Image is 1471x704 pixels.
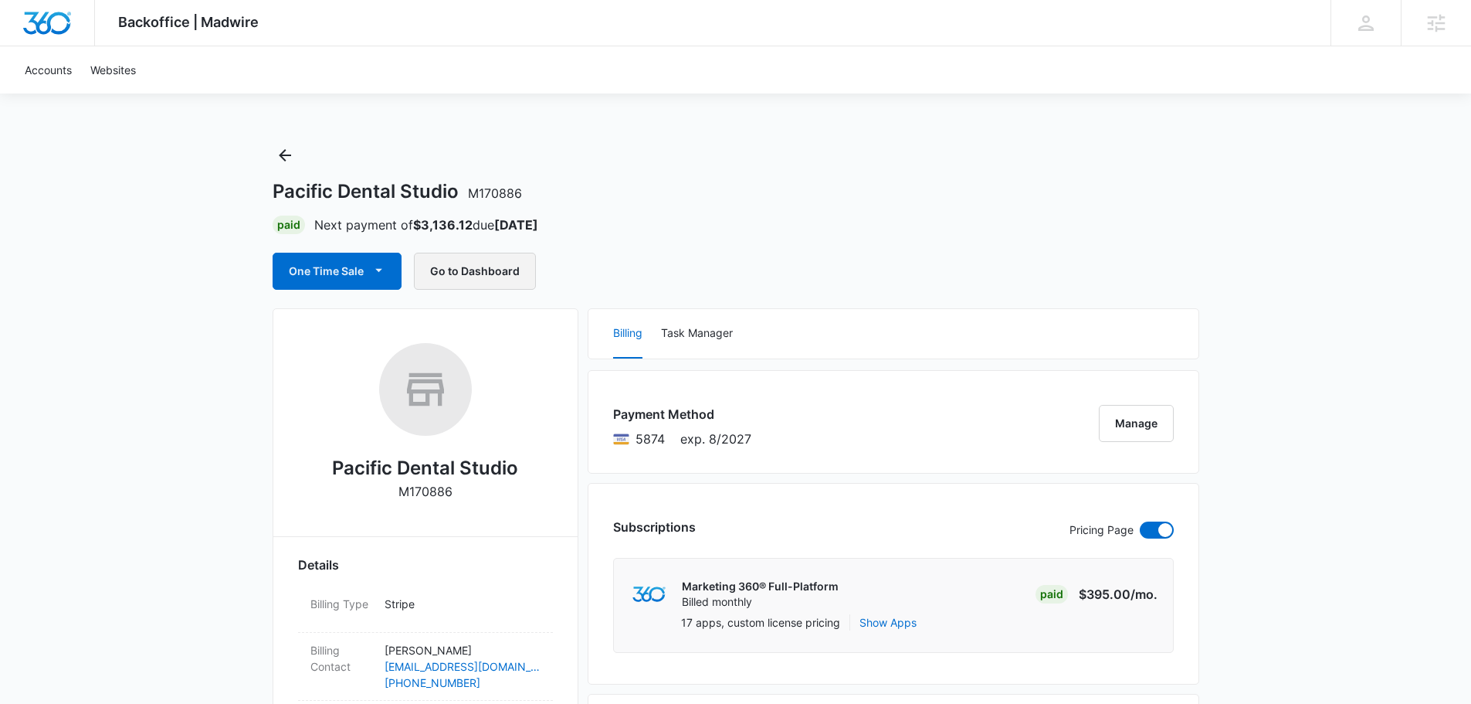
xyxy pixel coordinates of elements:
[681,614,840,631] p: 17 apps, custom license pricing
[81,46,145,94] a: Websites
[632,587,666,603] img: marketing360Logo
[398,482,452,501] p: M170886
[298,587,553,633] div: Billing TypeStripe
[613,405,751,423] h3: Payment Method
[682,594,839,610] p: Billed monthly
[636,430,665,448] span: Visa ending with
[613,309,642,359] button: Billing
[314,216,538,234] p: Next payment of due
[1130,587,1157,602] span: /mo.
[413,217,473,233] strong: $3,136.12
[273,143,297,168] button: Back
[661,309,733,359] button: Task Manager
[414,253,536,290] button: Go to Dashboard
[680,430,751,448] span: exp. 8/2027
[613,518,696,536] h3: Subscriptions
[682,579,839,594] p: Marketing 360® Full-Platform
[273,180,522,203] h1: Pacific Dental Studio
[385,658,541,675] a: [EMAIL_ADDRESS][DOMAIN_NAME]
[298,556,339,574] span: Details
[118,14,259,30] span: Backoffice | Madwire
[385,596,541,612] p: Stripe
[1099,405,1174,442] button: Manage
[859,614,917,631] button: Show Apps
[273,216,305,234] div: Paid
[298,633,553,701] div: Billing Contact[PERSON_NAME][EMAIL_ADDRESS][DOMAIN_NAME][PHONE_NUMBER]
[1079,585,1157,604] p: $395.00
[1069,522,1134,539] p: Pricing Page
[1035,585,1068,604] div: Paid
[494,217,538,233] strong: [DATE]
[15,46,81,94] a: Accounts
[332,454,518,482] h2: Pacific Dental Studio
[385,642,541,658] p: [PERSON_NAME]
[385,675,541,691] a: [PHONE_NUMBER]
[273,253,402,290] button: One Time Sale
[468,185,522,201] span: M170886
[310,642,372,675] dt: Billing Contact
[310,596,372,612] dt: Billing Type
